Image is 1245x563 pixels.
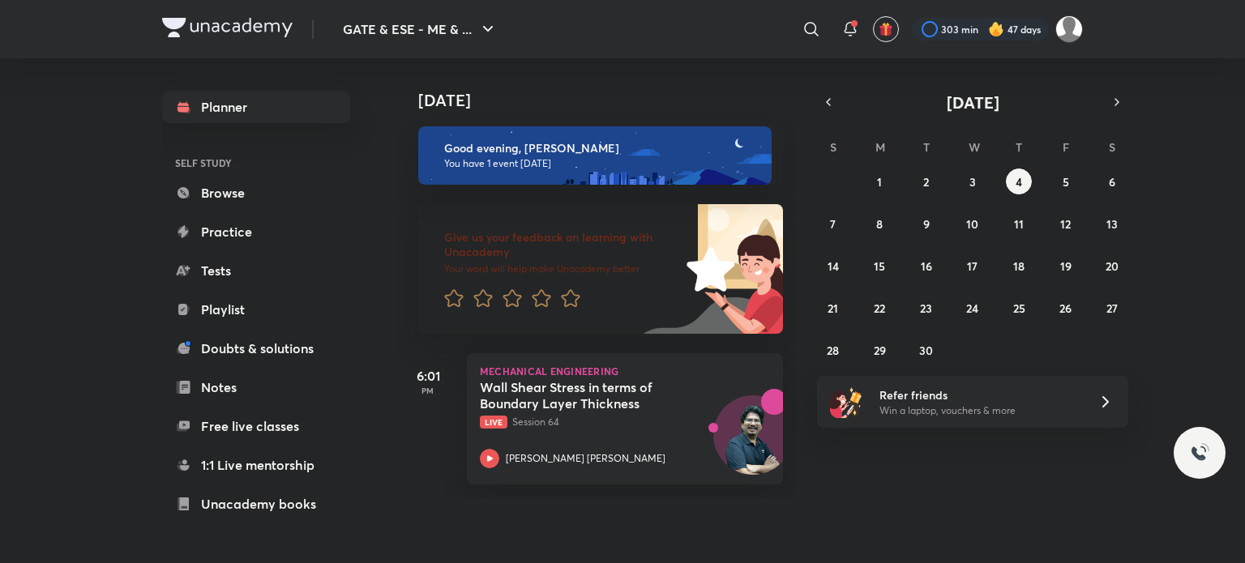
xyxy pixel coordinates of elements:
[1053,295,1079,321] button: September 26, 2025
[960,168,986,194] button: September 3, 2025
[966,301,978,316] abbr: September 24, 2025
[1006,295,1032,321] button: September 25, 2025
[966,216,978,232] abbr: September 10, 2025
[1016,139,1022,155] abbr: Thursday
[820,211,846,237] button: September 7, 2025
[1099,295,1125,321] button: September 27, 2025
[444,157,757,170] p: You have 1 event [DATE]
[162,332,350,365] a: Doubts & solutions
[960,295,986,321] button: September 24, 2025
[1060,258,1072,274] abbr: September 19, 2025
[1099,253,1125,279] button: September 20, 2025
[879,386,1079,403] h6: Refer friends
[162,18,293,41] a: Company Logo
[162,449,350,481] a: 1:1 Live mentorship
[1063,139,1069,155] abbr: Friday
[828,301,838,316] abbr: September 21, 2025
[1099,211,1125,237] button: September 13, 2025
[1013,301,1025,316] abbr: September 25, 2025
[1006,211,1032,237] button: September 11, 2025
[820,253,846,279] button: September 14, 2025
[162,91,350,123] a: Planner
[396,366,460,386] h5: 6:01
[1109,139,1115,155] abbr: Saturday
[879,403,1079,418] p: Win a laptop, vouchers & more
[480,416,507,429] span: Live
[876,216,883,232] abbr: September 8, 2025
[1055,15,1083,43] img: Abhay Raj
[1006,253,1032,279] button: September 18, 2025
[919,343,933,358] abbr: September 30, 2025
[866,211,892,237] button: September 8, 2025
[830,139,836,155] abbr: Sunday
[920,301,932,316] abbr: September 23, 2025
[988,21,1004,37] img: streak
[960,253,986,279] button: September 17, 2025
[506,451,665,466] p: [PERSON_NAME] [PERSON_NAME]
[1060,216,1071,232] abbr: September 12, 2025
[162,215,350,248] a: Practice
[947,92,999,113] span: [DATE]
[820,337,846,363] button: September 28, 2025
[1053,211,1079,237] button: September 12, 2025
[162,371,350,403] a: Notes
[631,204,783,334] img: feedback_image
[1106,301,1118,316] abbr: September 27, 2025
[840,91,1106,113] button: [DATE]
[418,91,799,110] h4: [DATE]
[714,404,792,482] img: Avatar
[162,18,293,37] img: Company Logo
[162,293,350,326] a: Playlist
[830,216,836,232] abbr: September 7, 2025
[969,174,976,190] abbr: September 3, 2025
[879,22,893,36] img: avatar
[923,139,930,155] abbr: Tuesday
[866,168,892,194] button: September 1, 2025
[923,174,929,190] abbr: September 2, 2025
[480,379,682,412] h5: Wall Shear Stress in terms of Boundary Layer Thickness
[1106,216,1118,232] abbr: September 13, 2025
[480,366,770,376] p: Mechanical Engineering
[162,410,350,442] a: Free live classes
[967,258,978,274] abbr: September 17, 2025
[913,337,939,363] button: September 30, 2025
[874,343,886,358] abbr: September 29, 2025
[828,258,839,274] abbr: September 14, 2025
[162,149,350,177] h6: SELF STUDY
[969,139,980,155] abbr: Wednesday
[1059,301,1072,316] abbr: September 26, 2025
[913,168,939,194] button: September 2, 2025
[873,16,899,42] button: avatar
[874,301,885,316] abbr: September 22, 2025
[877,174,882,190] abbr: September 1, 2025
[1063,174,1069,190] abbr: September 5, 2025
[866,253,892,279] button: September 15, 2025
[1013,258,1025,274] abbr: September 18, 2025
[827,343,839,358] abbr: September 28, 2025
[162,254,350,287] a: Tests
[1006,168,1032,194] button: September 4, 2025
[1109,174,1115,190] abbr: September 6, 2025
[1053,168,1079,194] button: September 5, 2025
[960,211,986,237] button: September 10, 2025
[444,230,681,259] h6: Give us your feedback on learning with Unacademy
[1106,258,1119,274] abbr: September 20, 2025
[913,295,939,321] button: September 23, 2025
[333,13,507,45] button: GATE & ESE - ME & ...
[921,258,932,274] abbr: September 16, 2025
[162,488,350,520] a: Unacademy books
[866,295,892,321] button: September 22, 2025
[444,141,757,156] h6: Good evening, [PERSON_NAME]
[875,139,885,155] abbr: Monday
[874,258,885,274] abbr: September 15, 2025
[820,295,846,321] button: September 21, 2025
[913,253,939,279] button: September 16, 2025
[923,216,930,232] abbr: September 9, 2025
[480,415,734,429] p: Session 64
[444,262,681,275] p: Your word will help make Unacademy better
[1014,216,1024,232] abbr: September 11, 2025
[396,386,460,395] p: PM
[1099,168,1125,194] button: September 6, 2025
[913,211,939,237] button: September 9, 2025
[162,177,350,209] a: Browse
